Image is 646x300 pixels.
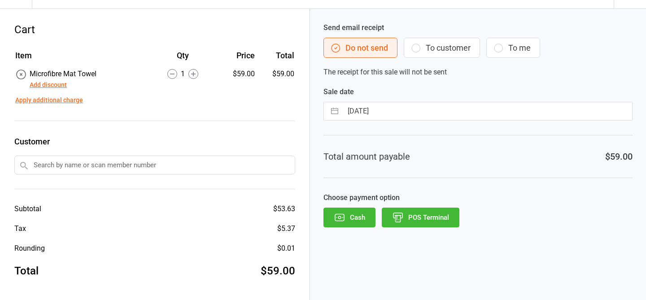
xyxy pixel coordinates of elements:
button: Apply additional charge [15,96,83,105]
div: 1 [149,69,216,79]
th: Qty [149,49,216,68]
div: Cart [14,22,295,38]
th: Item [15,49,148,68]
input: Search by name or scan member number [14,156,295,174]
div: Price [217,49,254,61]
div: Rounding [14,243,45,254]
div: $59.00 [261,263,295,279]
button: To me [486,38,540,58]
div: $59.00 [605,150,633,163]
label: Sale date [323,87,633,97]
label: Customer [14,135,295,148]
div: Total amount payable [323,150,410,163]
th: Total [258,49,295,68]
button: To customer [404,38,480,58]
span: Microfibre Mat Towel [30,70,96,78]
td: $59.00 [258,69,295,90]
label: Choose payment option [323,192,633,203]
button: POS Terminal [382,208,459,227]
div: Subtotal [14,204,41,214]
div: $53.63 [273,204,295,214]
button: Cash [323,208,375,227]
div: The receipt for this sale will not be sent [323,22,633,78]
div: Tax [14,223,26,234]
button: Do not send [323,38,397,58]
button: Add discount [30,80,67,90]
div: Total [14,263,39,279]
label: Send email receipt [323,22,633,33]
div: $59.00 [217,69,254,79]
div: $0.01 [277,243,295,254]
div: $5.37 [277,223,295,234]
